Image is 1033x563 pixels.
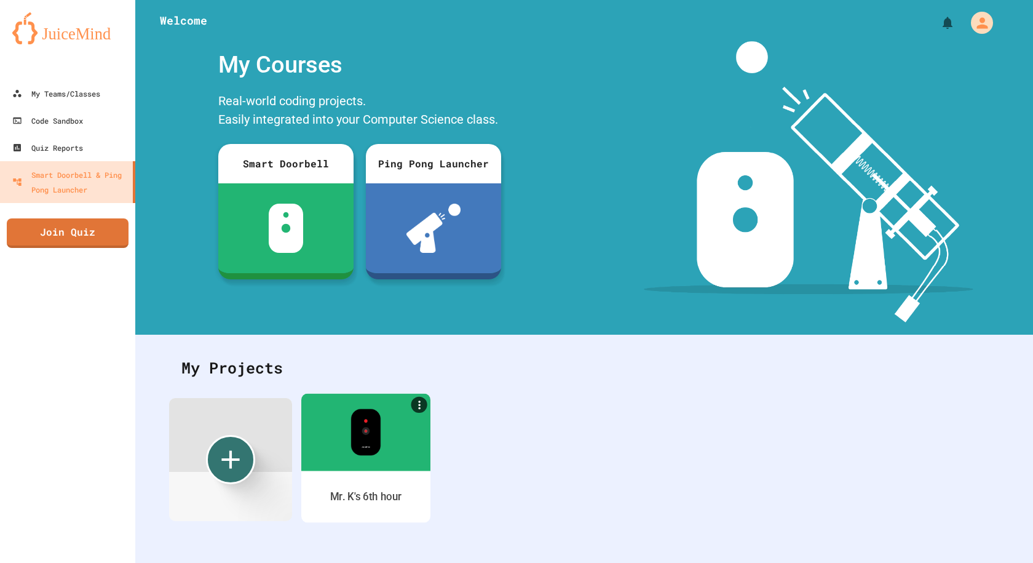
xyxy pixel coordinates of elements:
[406,204,461,253] img: ppl-with-ball.png
[931,460,1021,513] iframe: chat widget
[269,204,304,253] img: sdb-white.svg
[212,41,507,89] div: My Courses
[212,89,507,135] div: Real-world coding projects. Easily integrated into your Computer Science class.
[218,144,354,183] div: Smart Doorbell
[12,113,83,128] div: Code Sandbox
[301,393,430,522] a: MoreMr. K's 6th hour
[7,218,129,248] a: Join Quiz
[330,489,402,504] div: Mr. K's 6th hour
[12,86,100,101] div: My Teams/Classes
[12,140,83,155] div: Quiz Reports
[958,9,996,37] div: My Account
[644,41,973,322] img: banner-image-my-projects.png
[169,344,999,392] div: My Projects
[411,396,427,412] a: More
[350,409,381,455] img: sdb-real-colors.png
[366,144,501,183] div: Ping Pong Launcher
[12,12,123,44] img: logo-orange.svg
[917,12,958,33] div: My Notifications
[206,435,255,484] div: Create new
[12,167,128,197] div: Smart Doorbell & Ping Pong Launcher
